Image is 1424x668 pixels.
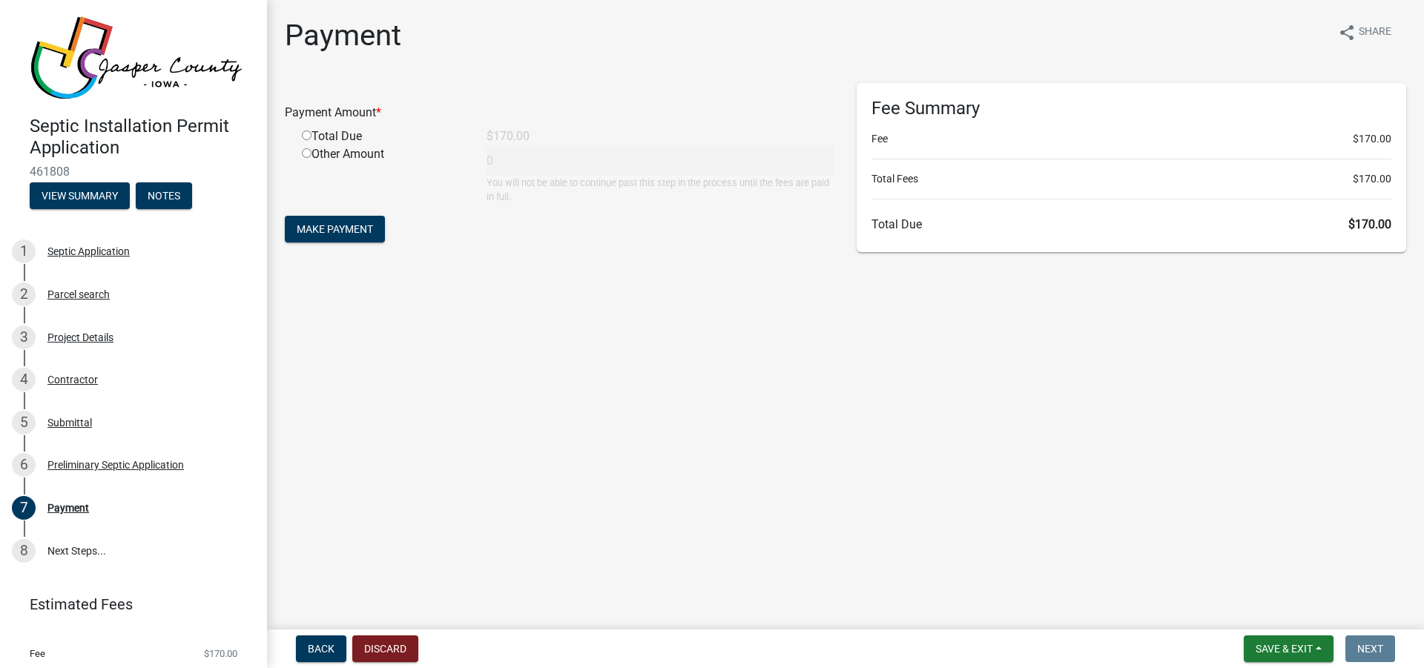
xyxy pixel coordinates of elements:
[12,239,36,263] div: 1
[12,496,36,520] div: 7
[308,643,334,655] span: Back
[1244,635,1334,662] button: Save & Exit
[204,649,237,658] span: $170.00
[1357,643,1383,655] span: Next
[1256,643,1313,655] span: Save & Exit
[296,635,346,662] button: Back
[871,98,1391,119] h6: Fee Summary
[1326,18,1403,47] button: shareShare
[871,171,1391,187] li: Total Fees
[274,104,845,122] div: Payment Amount
[136,191,192,202] wm-modal-confirm: Notes
[30,16,243,100] img: Jasper County, Iowa
[12,453,36,477] div: 6
[47,460,184,470] div: Preliminary Septic Application
[12,368,36,391] div: 4
[1359,24,1391,42] span: Share
[12,411,36,434] div: 5
[47,374,98,385] div: Contractor
[285,18,401,53] h1: Payment
[871,217,1391,231] h6: Total Due
[291,128,475,145] div: Total Due
[1348,217,1391,231] span: $170.00
[30,116,255,159] h4: Septic Installation Permit Application
[12,589,243,619] a: Estimated Fees
[30,165,237,179] span: 461808
[136,182,192,209] button: Notes
[47,332,113,343] div: Project Details
[291,145,475,204] div: Other Amount
[47,246,130,257] div: Septic Application
[47,503,89,513] div: Payment
[12,325,36,349] div: 3
[30,191,130,202] wm-modal-confirm: Summary
[30,182,130,209] button: View Summary
[352,635,418,662] button: Discard
[1353,131,1391,147] span: $170.00
[47,289,110,300] div: Parcel search
[871,131,1391,147] li: Fee
[285,216,385,242] button: Make Payment
[1353,171,1391,187] span: $170.00
[47,417,92,428] div: Submittal
[1345,635,1395,662] button: Next
[12,539,36,563] div: 8
[297,223,373,235] span: Make Payment
[1338,24,1356,42] i: share
[30,649,45,658] span: Fee
[12,282,36,306] div: 2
